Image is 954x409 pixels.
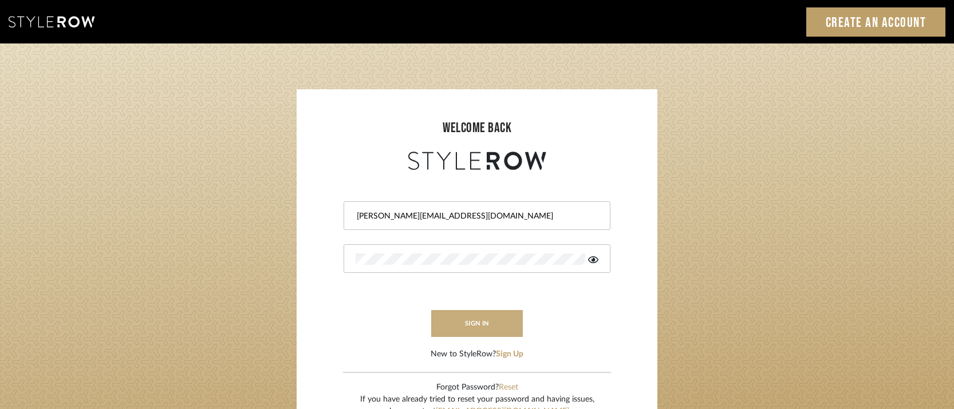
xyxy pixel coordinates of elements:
[431,348,523,360] div: New to StyleRow?
[806,7,946,37] a: Create an Account
[356,211,596,222] input: Email Address
[431,310,523,337] button: sign in
[499,382,518,394] button: Reset
[308,118,646,138] div: welcome back
[360,382,594,394] div: Forgot Password?
[496,348,523,360] button: Sign Up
